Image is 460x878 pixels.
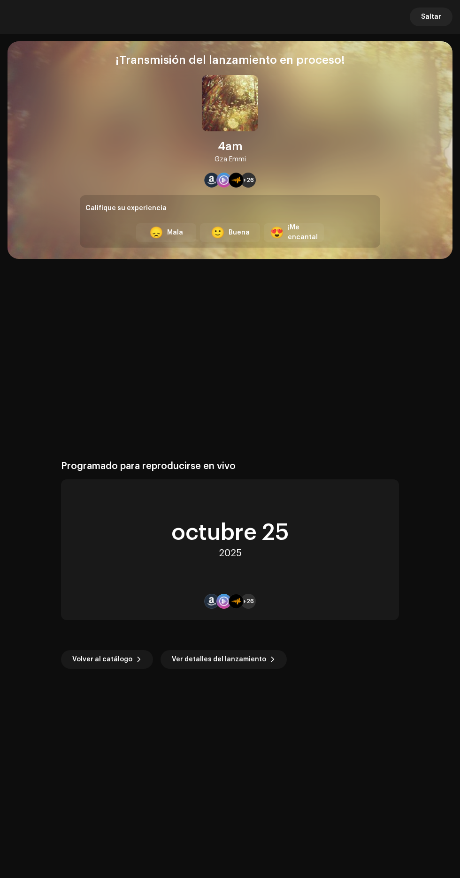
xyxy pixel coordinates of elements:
div: Programado para reproducirse en vivo [61,461,399,472]
button: Volver al catálogo [61,650,153,669]
button: Ver detalles del lanzamiento [161,650,287,669]
div: ¡Transmisión del lanzamiento en proceso! [115,53,345,68]
span: Saltar [421,8,441,26]
span: +26 [243,598,254,605]
div: ¡Me encanta! [288,223,318,242]
span: Ver detalles del lanzamiento [172,650,266,669]
div: Gza Emmi [215,154,246,165]
div: 🙂 [211,227,225,238]
div: 😍 [270,227,284,238]
button: Saltar [410,8,452,26]
div: 😞 [149,227,163,238]
div: 4am [218,139,243,154]
div: 2025 [219,548,242,559]
div: octubre 25 [171,522,289,544]
span: Califique su experiencia [85,205,167,212]
span: Volver al catálogo [72,650,132,669]
div: Buena [229,228,250,238]
div: Mala [167,228,183,238]
span: +26 [243,176,254,184]
img: df798c10-973b-4d7a-a628-1f55a3738cf4 [202,75,258,131]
